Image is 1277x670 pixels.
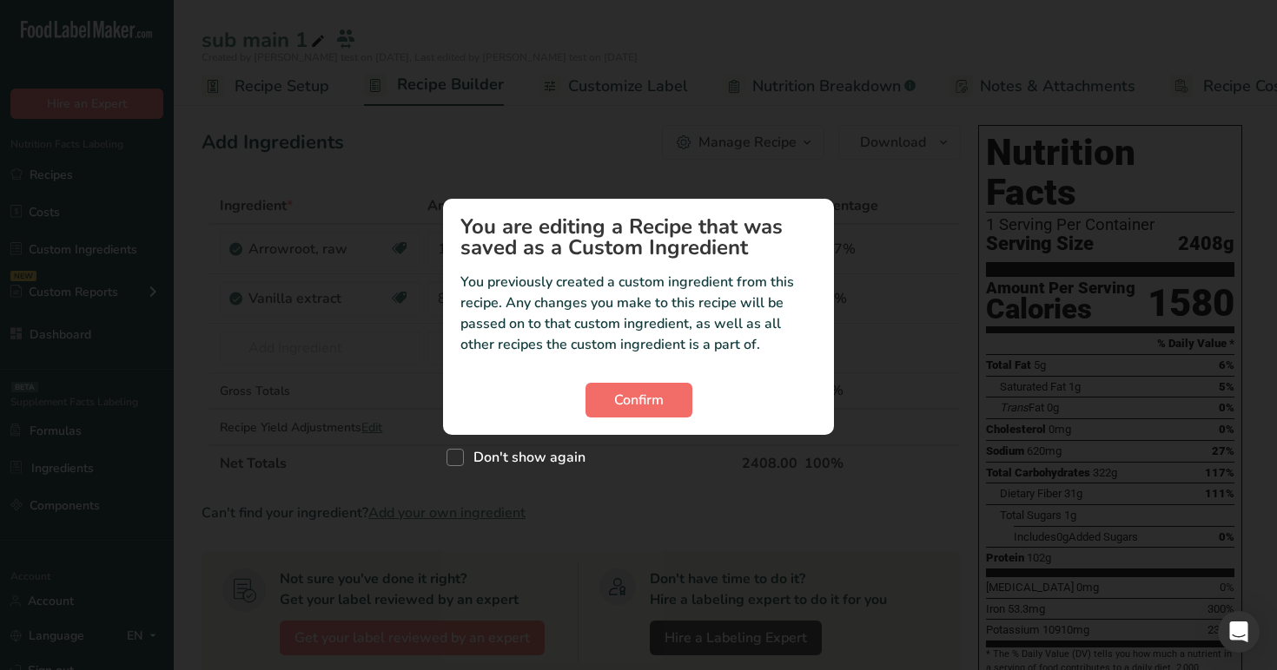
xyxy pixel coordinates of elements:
[460,272,817,355] p: You previously created a custom ingredient from this recipe. Any changes you make to this recipe ...
[464,449,586,466] span: Don't show again
[460,216,817,258] h1: You are editing a Recipe that was saved as a Custom Ingredient
[1218,611,1260,653] div: Open Intercom Messenger
[586,383,692,417] button: Confirm
[614,390,664,411] span: Confirm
